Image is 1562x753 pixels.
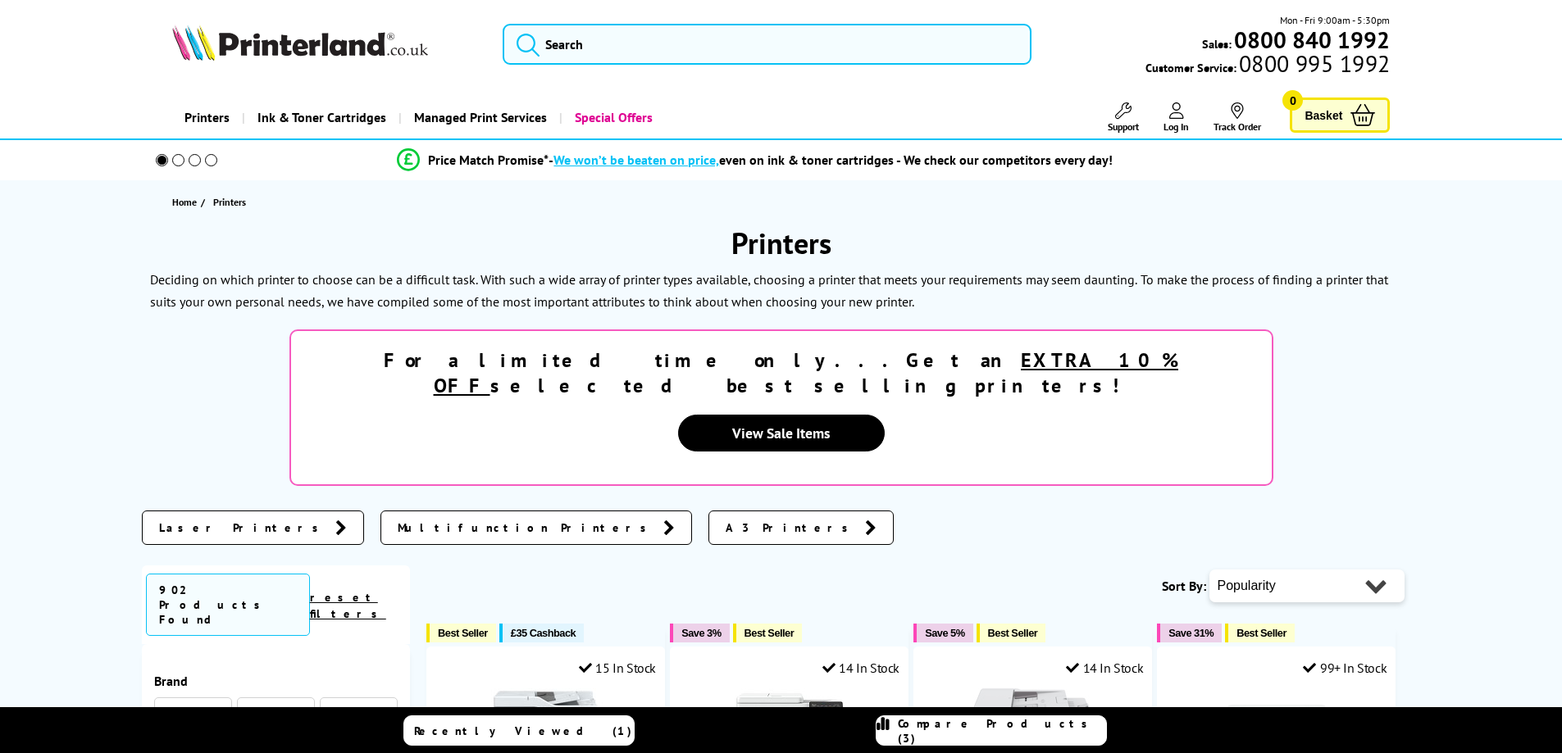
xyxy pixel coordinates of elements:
span: Best Seller [1236,627,1286,639]
span: Ink & Toner Cartridges [257,97,386,138]
a: A3 Printers [708,510,894,545]
a: Managed Print Services [398,97,559,138]
a: Basket 0 [1290,98,1390,133]
div: 99+ In Stock [1303,660,1387,676]
span: 902 Products Found [146,574,310,636]
span: Multifunction Printers [398,519,655,536]
a: Log In [1164,102,1189,133]
input: Search [503,24,1031,65]
span: Customer Service: [1145,56,1390,75]
a: View Sale Items [678,415,885,451]
a: Ink & Toner Cartridges [242,97,398,138]
h1: Printers [142,224,1421,262]
strong: For a limited time only...Get an selected best selling printers! [384,347,1178,398]
a: Compare Products (3) [876,715,1107,746]
span: Save 3% [681,627,721,639]
span: A3 Printers [726,519,857,536]
button: Save 31% [1157,624,1222,642]
a: Printerland Logo [172,25,483,64]
a: Track Order [1214,102,1261,133]
a: Multifunction Printers [380,510,692,545]
span: Mon - Fri 9:00am - 5:30pm [1280,12,1390,28]
span: Laser Printers [159,519,327,536]
span: We won’t be beaten on price, [553,152,719,168]
a: 0800 840 1992 [1232,32,1390,48]
span: Price Match Promise* [428,152,549,168]
p: To make the process of finding a printer that suits your own personal needs, we have compiled som... [150,271,1388,310]
img: Printerland Logo [172,25,428,61]
span: Sort By: [1162,578,1206,594]
span: Compare Products (3) [898,716,1106,746]
span: £35 Cashback [511,627,576,639]
span: Best Seller [745,627,795,639]
u: EXTRA 10% OFF [434,347,1179,398]
span: Save 31% [1168,627,1214,639]
span: 0800 995 1992 [1236,56,1390,71]
button: Best Seller [426,624,496,642]
span: 0 [1282,90,1303,111]
a: Support [1108,102,1139,133]
li: modal_Promise [134,146,1378,175]
b: 0800 840 1992 [1234,25,1390,55]
span: Sales: [1202,36,1232,52]
div: 15 In Stock [579,660,656,676]
div: - even on ink & toner cartridges - We check our competitors every day! [549,152,1113,168]
p: Deciding on which printer to choose can be a difficult task. With such a wide array of printer ty... [150,271,1137,288]
div: 14 In Stock [1066,660,1143,676]
span: Log In [1164,120,1189,133]
button: Save 3% [670,624,729,642]
a: Special Offers [559,97,665,138]
button: Best Seller [1225,624,1295,642]
button: Best Seller [733,624,803,642]
a: Laser Printers [142,510,364,545]
a: Recently Viewed (1) [403,715,635,746]
span: Best Seller [988,627,1038,639]
span: Basket [1305,104,1342,126]
span: Printers [213,196,246,208]
span: Recently Viewed (1) [414,724,632,738]
a: Home [172,193,201,211]
span: Support [1108,120,1139,133]
div: 14 In Stock [822,660,899,676]
span: Best Seller [438,627,488,639]
button: Best Seller [977,624,1046,642]
a: reset filters [310,590,386,621]
a: Printers [172,97,242,138]
button: £35 Cashback [499,624,584,642]
span: Save 5% [925,627,964,639]
span: Brand [154,673,398,689]
button: Save 5% [913,624,972,642]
